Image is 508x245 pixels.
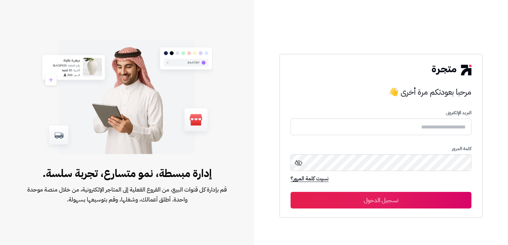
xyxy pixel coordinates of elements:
p: كلمة المرور [291,146,471,151]
span: قم بإدارة كل قنوات البيع، من الفروع الفعلية إلى المتاجر الإلكترونية، من خلال منصة موحدة واحدة. أط... [21,185,233,204]
h3: مرحبا بعودتكم مرة أخرى 👋 [291,85,471,99]
p: البريد الإلكترونى [291,110,471,116]
button: تسجيل الدخول [291,192,471,208]
a: نسيت كلمة المرور؟ [291,175,328,184]
span: إدارة مبسطة، نمو متسارع، تجربة سلسة. [21,165,233,181]
img: logo-2.png [432,65,471,75]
